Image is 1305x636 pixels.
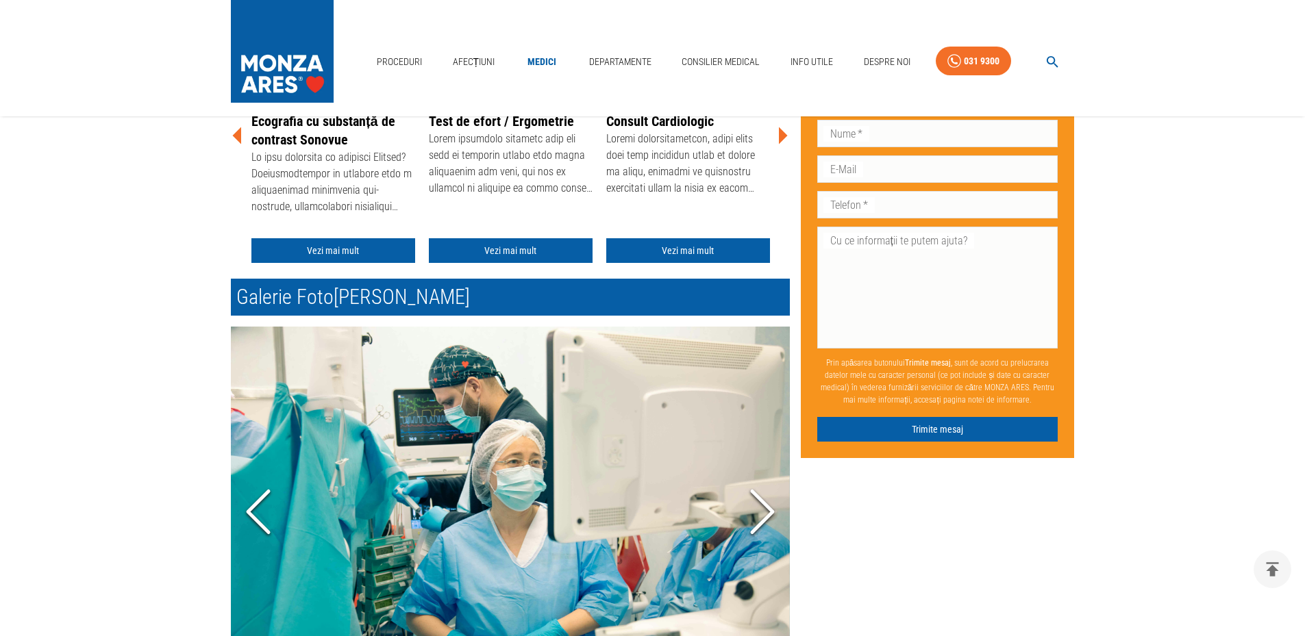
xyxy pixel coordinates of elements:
[858,48,916,76] a: Despre Noi
[606,238,770,264] a: Vezi mai mult
[251,149,415,218] div: Lo ipsu dolorsita co adipisci Elitsed? Doeiusmodtempor in utlabore etdo m aliquaenimad minimvenia...
[429,131,593,199] div: Lorem ipsumdolo sitametc adip eli sedd ei temporin utlabo etdo magna aliquaenim adm veni, qui nos...
[520,48,564,76] a: Medici
[231,279,790,316] h2: Galerie Foto [PERSON_NAME]
[606,113,714,129] a: Consult Cardiologic
[371,48,427,76] a: Proceduri
[785,48,838,76] a: Info Utile
[429,113,574,129] a: Test de efort / Ergometrie
[584,48,657,76] a: Departamente
[817,351,1058,411] p: Prin apăsarea butonului , sunt de acord cu prelucrarea datelor mele cu caracter personal (ce pot ...
[251,238,415,264] a: Vezi mai mult
[905,357,951,367] b: Trimite mesaj
[936,47,1011,76] a: 031 9300
[231,437,286,589] button: Previous Slide
[964,53,999,70] div: 031 9300
[606,131,770,199] div: Loremi dolorsitametcon, adipi elits doei temp incididun utlab et dolore ma aliqu, enimadmi ve qui...
[817,416,1058,442] button: Trimite mesaj
[429,238,593,264] a: Vezi mai mult
[447,48,501,76] a: Afecțiuni
[735,437,790,589] button: Next Slide
[1254,550,1291,588] button: delete
[676,48,765,76] a: Consilier Medical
